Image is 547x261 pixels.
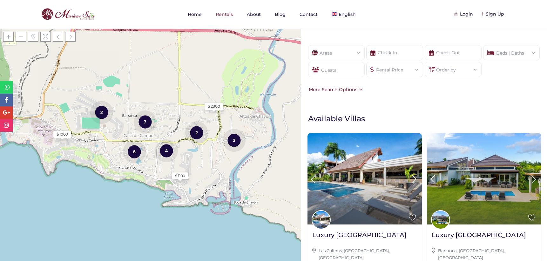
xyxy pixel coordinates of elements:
[425,45,482,60] input: Check-Out
[155,139,178,163] div: 4
[123,140,146,164] div: 6
[427,133,541,224] img: Luxury Villa Cañas
[175,173,185,179] div: $ 1100
[307,133,422,224] img: Luxury Villa Colinas
[308,62,365,77] div: Guests
[57,131,68,137] div: $ 1000
[223,128,246,152] div: 3
[438,255,483,260] a: [GEOGRAPHIC_DATA]
[208,104,220,109] div: $ 2800
[313,45,360,57] div: Areas
[488,45,535,57] div: Beds | Baths
[430,62,476,73] div: Order by
[185,121,208,144] div: 2
[455,10,473,17] div: Login
[432,231,526,239] h2: Luxury [GEOGRAPHIC_DATA]
[371,62,418,73] div: Rental Price
[103,75,198,108] div: Loading Maps
[307,86,363,93] div: More Search Options
[339,11,356,17] span: English
[319,255,364,260] a: [GEOGRAPHIC_DATA]
[438,248,504,253] a: Barranca, [GEOGRAPHIC_DATA]
[40,7,96,22] img: logo
[481,10,504,17] div: Sign Up
[312,231,407,239] h2: Luxury [GEOGRAPHIC_DATA]
[312,231,407,244] a: Luxury [GEOGRAPHIC_DATA]
[366,45,423,60] input: Check-In
[432,231,526,244] a: Luxury [GEOGRAPHIC_DATA]
[319,248,389,253] a: Las Colinas, [GEOGRAPHIC_DATA]
[134,110,157,134] div: 7
[308,114,544,124] h1: Available Villas
[90,100,113,124] div: 2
